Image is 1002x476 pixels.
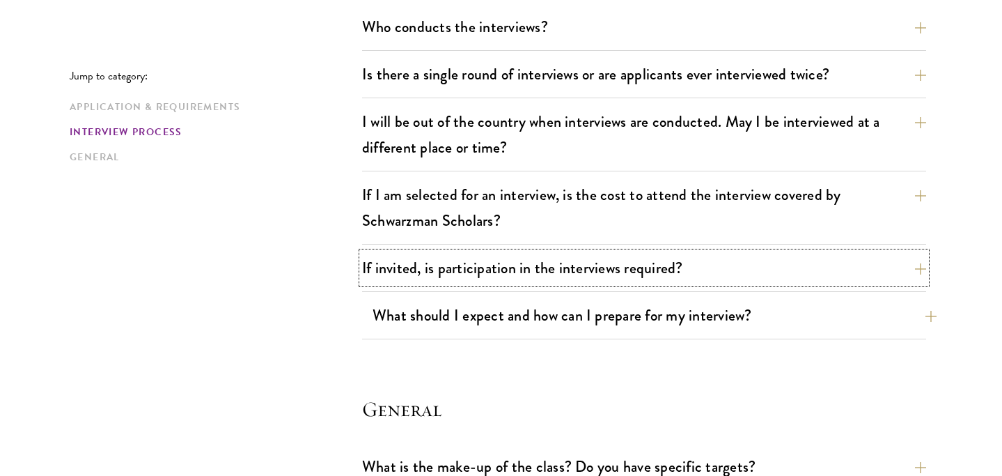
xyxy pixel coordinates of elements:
[70,125,354,139] a: Interview Process
[373,300,937,331] button: What should I expect and how can I prepare for my interview?
[362,11,926,43] button: Who conducts the interviews?
[362,252,926,284] button: If invited, is participation in the interviews required?
[70,100,354,114] a: Application & Requirements
[362,395,926,423] h4: General
[362,106,926,163] button: I will be out of the country when interviews are conducted. May I be interviewed at a different p...
[70,70,362,82] p: Jump to category:
[362,179,926,236] button: If I am selected for an interview, is the cost to attend the interview covered by Schwarzman Scho...
[362,59,926,90] button: Is there a single round of interviews or are applicants ever interviewed twice?
[70,150,354,164] a: General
